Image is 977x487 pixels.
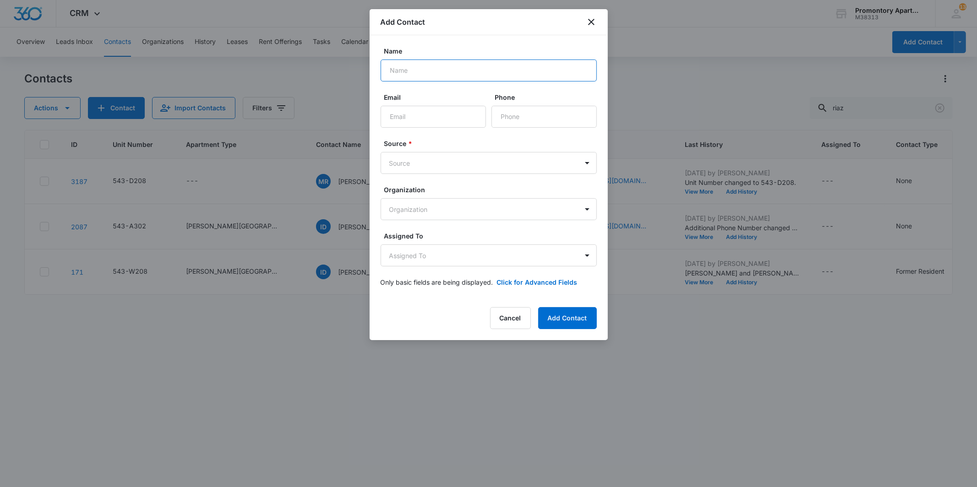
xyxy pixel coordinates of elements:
label: Assigned To [384,231,600,241]
label: Organization [384,185,600,195]
input: Email [381,106,486,128]
button: Click for Advanced Fields [497,277,578,287]
p: Only basic fields are being displayed. [381,277,493,287]
button: Add Contact [538,307,597,329]
input: Name [381,60,597,81]
button: close [586,16,597,27]
label: Phone [495,92,600,102]
label: Source [384,139,600,148]
button: Cancel [490,307,531,329]
label: Email [384,92,490,102]
h1: Add Contact [381,16,426,27]
input: Phone [491,106,597,128]
label: Name [384,46,600,56]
